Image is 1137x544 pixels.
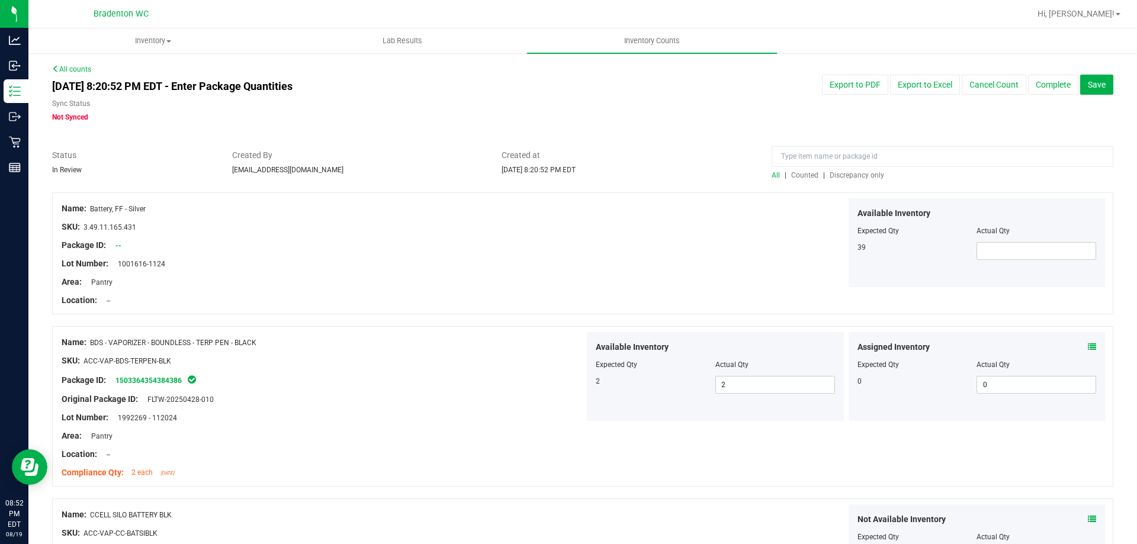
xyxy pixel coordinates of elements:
span: Original Package ID: [62,394,138,404]
span: SKU: [62,356,80,365]
a: Inventory [28,28,278,53]
h4: [DATE] 8:20:52 PM EDT - Enter Package Quantities [52,81,664,92]
span: Pantry [85,432,113,440]
span: All [772,171,780,179]
span: 3.49.11.165.431 [83,223,136,231]
div: Actual Qty [977,359,1096,370]
span: [EMAIL_ADDRESS][DOMAIN_NAME] [232,166,343,174]
button: Cancel Count [962,75,1026,95]
span: | [785,171,786,179]
a: Inventory Counts [527,28,776,53]
a: -- [115,242,121,250]
span: Created at [502,149,754,162]
span: Actual Qty [715,360,749,369]
span: Expected Qty [857,227,899,235]
span: 1992269 - 112024 [112,414,177,422]
inline-svg: Inbound [9,60,21,72]
input: Type item name or package id [772,146,1113,167]
a: All [772,171,785,179]
span: Available Inventory [857,207,930,220]
span: 2 [596,377,600,385]
span: Assigned Inventory [857,341,930,353]
label: Sync Status [52,98,90,109]
a: 1503364354384386 [115,376,182,385]
span: Name: [62,204,86,213]
span: Name: [62,337,86,347]
input: 2 [716,376,834,393]
span: Hi, [PERSON_NAME]! [1038,9,1114,18]
span: Counted [791,171,818,179]
iframe: Resource center [12,449,47,485]
span: FLTW-20250428-010 [142,395,214,404]
span: -- [101,297,110,305]
span: Inventory Counts [608,36,696,46]
span: ACC-VAP-BDS-TERPEN-BLK [83,357,171,365]
span: BDS - VAPORIZER - BOUNDLESS - TERP PEN - BLACK [90,339,256,347]
input: 0 [977,376,1096,393]
span: In Sync [187,374,197,385]
span: Not Available Inventory [857,513,946,526]
span: Lot Number: [62,259,108,268]
span: SKU: [62,222,80,231]
div: Actual Qty [977,532,1096,542]
button: Save [1080,75,1113,95]
span: Package ID: [62,240,106,250]
span: Name: [62,510,86,519]
span: Compliance Qty: [62,468,124,477]
span: Inventory [29,36,277,46]
a: Discrepancy only [827,171,884,179]
span: Package ID: [62,375,106,385]
a: Counted [788,171,823,179]
div: 0 [857,376,977,387]
span: Battery, FF - Silver [90,205,146,213]
span: Save [1088,80,1106,89]
span: [DATE] 8:20:52 PM EDT [502,166,576,174]
span: Available Inventory [596,341,669,353]
div: Expected Qty [857,532,977,542]
button: Export to PDF [822,75,888,95]
span: Location: [62,295,97,305]
span: Expected Qty [596,360,637,369]
span: Created By [232,149,484,162]
div: Expected Qty [857,359,977,370]
span: -- [101,450,110,459]
a: Lab Results [278,28,527,53]
inline-svg: Reports [9,162,21,173]
p: 08/19 [5,530,23,539]
span: 1001616-1124 [112,260,165,268]
button: Export to Excel [890,75,960,95]
span: | [823,171,825,179]
inline-svg: Inventory [9,85,21,97]
span: Lab Results [367,36,438,46]
span: [DATE] [160,471,174,476]
span: SKU: [62,528,80,537]
span: Lot Number: [62,413,108,422]
span: Area: [62,277,82,287]
p: 08:52 PM EDT [5,498,23,530]
span: ACC-VAP-CC-BATSIBLK [83,529,158,537]
inline-svg: Retail [9,136,21,148]
span: Area: [62,431,82,440]
span: In Review [52,166,82,174]
span: 39 [857,243,866,252]
button: Complete [1028,75,1078,95]
span: Not Synced [52,113,88,121]
span: Pantry [85,278,113,287]
span: Discrepancy only [830,171,884,179]
span: Actual Qty [977,227,1010,235]
span: CCELL SILO BATTERY BLK [90,511,172,519]
inline-svg: Outbound [9,111,21,123]
span: Status [52,149,214,162]
span: 2 each [131,468,153,477]
a: All counts [52,65,91,73]
span: Bradenton WC [94,9,149,19]
span: Location: [62,449,97,459]
inline-svg: Analytics [9,34,21,46]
